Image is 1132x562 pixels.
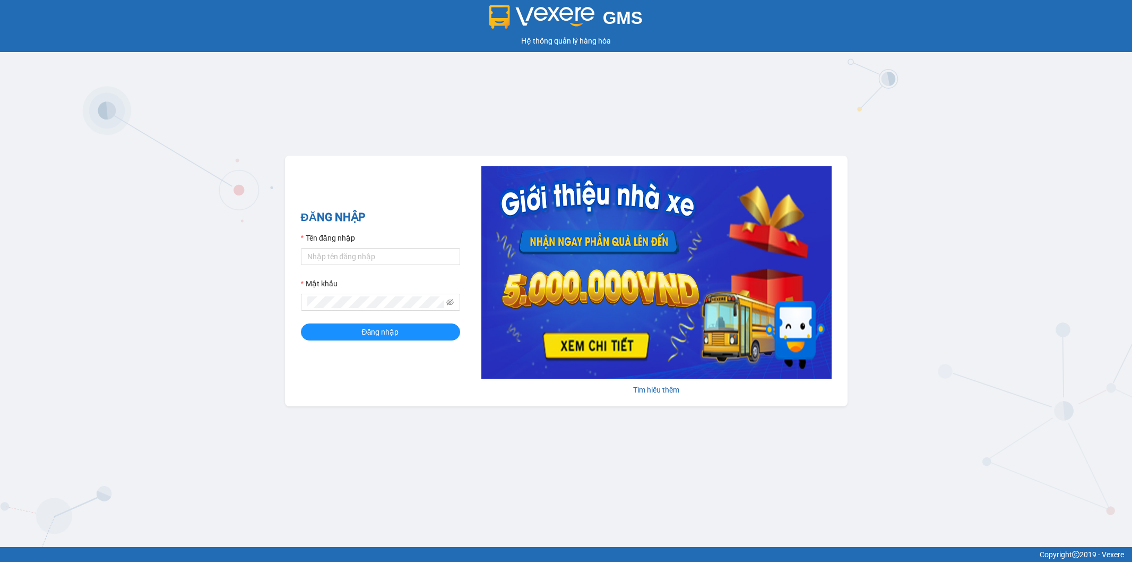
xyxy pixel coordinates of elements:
[446,299,454,306] span: eye-invisible
[603,8,643,28] span: GMS
[1072,551,1079,558] span: copyright
[481,384,832,396] div: Tìm hiểu thêm
[489,16,643,24] a: GMS
[301,278,338,289] label: Mật khẩu
[301,209,460,226] h2: ĐĂNG NHẬP
[489,5,594,29] img: logo 2
[481,166,832,379] img: banner-0
[301,248,460,265] input: Tên đăng nhập
[301,323,460,340] button: Đăng nhập
[362,326,399,338] span: Đăng nhập
[307,296,444,308] input: Mật khẩu
[301,232,355,244] label: Tên đăng nhập
[3,35,1129,47] div: Hệ thống quản lý hàng hóa
[8,549,1124,560] div: Copyright 2019 - Vexere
